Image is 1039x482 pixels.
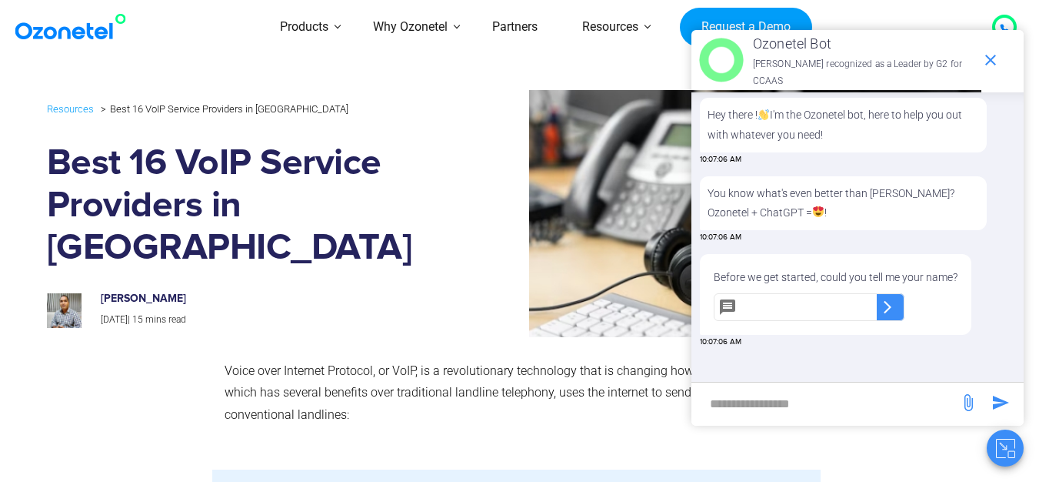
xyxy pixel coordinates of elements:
span: Voice over Internet Protocol, or VoIP, is a revolutionary technology that is changing how people ... [225,363,808,423]
span: send message [985,387,1016,418]
img: header [699,38,744,82]
span: mins read [145,314,186,325]
h1: Best 16 VoIP Service Providers in [GEOGRAPHIC_DATA] [47,142,441,269]
h6: [PERSON_NAME] [101,293,425,306]
a: Resources [47,100,94,118]
img: 👋 [758,109,769,120]
a: Request a Demo [680,8,811,48]
div: new-msg-input [699,390,951,418]
span: [DATE] [101,314,128,325]
p: Hey there ! I'm the Ozonetel bot, here to help you out with whatever you need! [708,105,979,144]
p: | [101,312,425,329]
p: You know what's even better than [PERSON_NAME]? Ozonetel + ChatGPT = ! [708,184,979,223]
span: 10:07:06 AM [700,232,741,243]
span: send message [953,387,984,418]
span: 10:07:06 AM [700,336,741,348]
img: 😍 [813,206,824,217]
span: end chat or minimize [975,45,1006,75]
p: Ozonetel Bot [753,32,974,56]
img: prashanth-kancherla_avatar-200x200.jpeg [47,293,82,328]
span: 15 [132,314,143,325]
button: Close chat [987,430,1024,467]
li: Best 16 VoIP Service Providers in [GEOGRAPHIC_DATA] [97,99,348,119]
p: [PERSON_NAME] recognized as a Leader by G2 for CCAAS [753,56,974,89]
span: 10:07:06 AM [700,154,741,166]
p: Before we get started, could you tell me your name? [714,268,957,287]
